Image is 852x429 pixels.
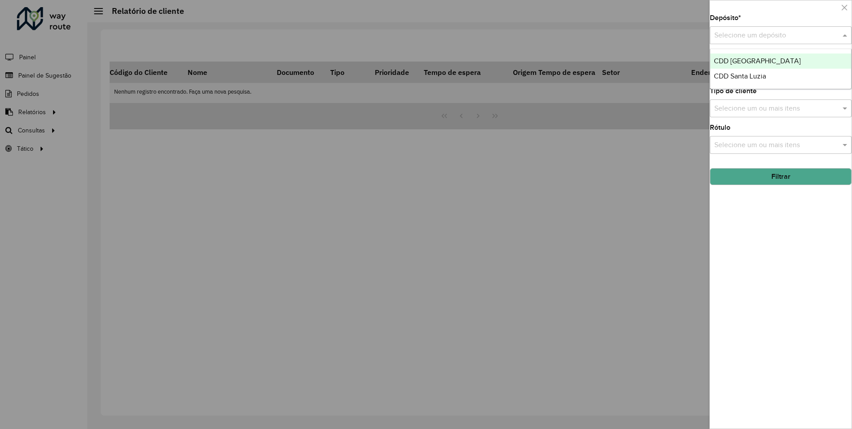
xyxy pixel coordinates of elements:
[710,49,852,89] ng-dropdown-panel: Options list
[710,12,741,23] label: Depósito
[710,86,757,96] label: Tipo de cliente
[710,122,730,133] label: Rótulo
[710,168,852,185] button: Filtrar
[714,57,801,65] span: CDD [GEOGRAPHIC_DATA]
[714,72,766,80] span: CDD Santa Luzia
